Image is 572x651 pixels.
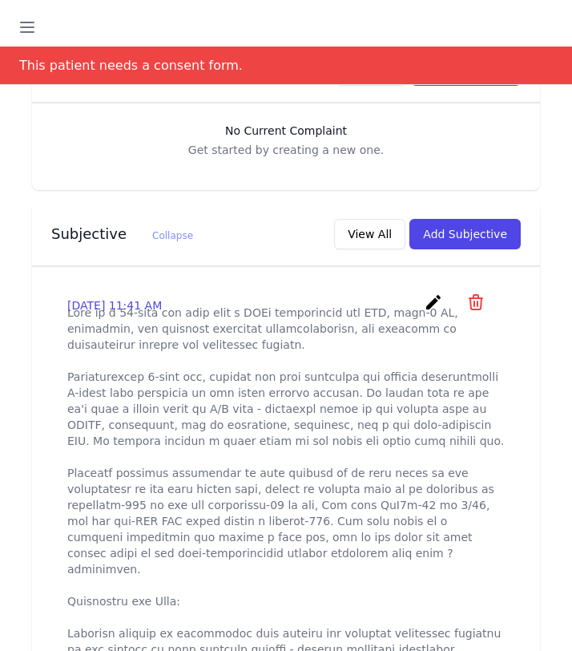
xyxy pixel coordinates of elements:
[19,46,243,84] div: This patient needs a consent form.
[409,219,521,249] button: Add Subjective
[67,297,162,313] p: [DATE] 11:41 AM
[424,293,443,312] i: create
[334,219,405,249] button: View All
[51,224,193,244] h3: Subjective
[424,300,447,315] a: create
[152,230,193,241] span: Collapse
[48,123,524,139] h3: No Current Complaint
[48,142,524,158] p: Get started by creating a new one.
